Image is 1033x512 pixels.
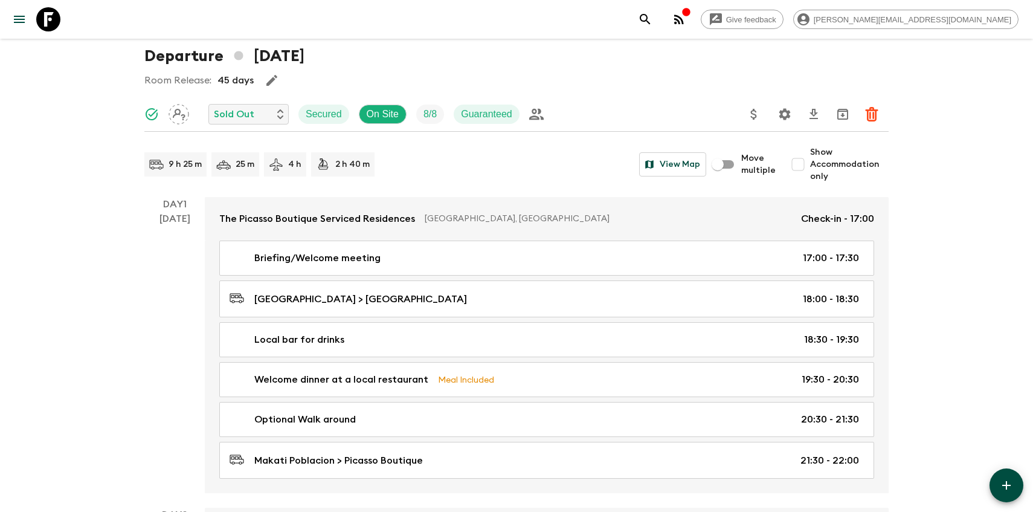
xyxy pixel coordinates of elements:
[801,412,859,427] p: 20:30 - 21:30
[803,251,859,265] p: 17:00 - 17:30
[217,73,254,88] p: 45 days
[219,322,874,357] a: Local bar for drinks18:30 - 19:30
[529,107,544,122] div: Private Group
[335,158,370,170] p: 2 h 40 m
[219,241,874,276] a: Briefing/Welcome meeting17:00 - 17:30
[810,146,889,183] span: Show Accommodation only
[288,158,301,170] p: 4 h
[144,107,159,122] svg: Synced Successfully
[438,373,494,386] p: Meal Included
[254,453,423,468] p: Makati Poblacion > Picasso Boutique
[416,105,444,124] div: Trip Fill
[425,213,791,225] p: [GEOGRAPHIC_DATA], [GEOGRAPHIC_DATA]
[7,7,31,31] button: menu
[801,212,874,226] p: Check-in - 17:00
[219,362,874,397] a: Welcome dinner at a local restaurantMeal Included19:30 - 20:30
[633,7,657,31] button: search adventures
[807,15,1018,24] span: [PERSON_NAME][EMAIL_ADDRESS][DOMAIN_NAME]
[800,453,859,468] p: 21:30 - 22:00
[742,102,766,126] button: Update Price, Early Bird Discount and Costs
[254,412,356,427] p: Optional Walk around
[144,44,304,68] h1: Departure [DATE]
[802,372,859,387] p: 19:30 - 20:30
[254,292,467,306] p: [GEOGRAPHIC_DATA] > [GEOGRAPHIC_DATA]
[803,292,859,306] p: 18:00 - 18:30
[461,107,512,122] p: Guaranteed
[144,197,205,212] p: Day 1
[639,152,706,177] button: View Map
[831,102,855,126] button: Archive (Completed, Cancelled or Unsynced Departures only)
[701,10,784,29] a: Give feedback
[169,108,189,117] span: Assign pack leader
[804,332,859,347] p: 18:30 - 19:30
[219,402,874,437] a: Optional Walk around20:30 - 21:30
[367,107,399,122] p: On Site
[219,442,874,479] a: Makati Poblacion > Picasso Boutique21:30 - 22:00
[144,73,211,88] p: Room Release:
[741,152,776,177] span: Move multiple
[359,105,407,124] div: On Site
[423,107,437,122] p: 8 / 8
[219,212,415,226] p: The Picasso Boutique Serviced Residences
[719,15,783,24] span: Give feedback
[159,212,190,493] div: [DATE]
[169,158,202,170] p: 9 h 25 m
[205,197,889,241] a: The Picasso Boutique Serviced Residences[GEOGRAPHIC_DATA], [GEOGRAPHIC_DATA]Check-in - 17:00
[219,280,874,317] a: [GEOGRAPHIC_DATA] > [GEOGRAPHIC_DATA]18:00 - 18:30
[802,102,826,126] button: Download CSV
[236,158,254,170] p: 25 m
[254,372,428,387] p: Welcome dinner at a local restaurant
[298,105,349,124] div: Secured
[214,107,254,122] p: Sold Out
[254,251,381,265] p: Briefing/Welcome meeting
[254,332,344,347] p: Local bar for drinks
[860,102,884,126] button: Delete
[306,107,342,122] p: Secured
[793,10,1019,29] div: [PERSON_NAME][EMAIL_ADDRESS][DOMAIN_NAME]
[773,102,797,126] button: Settings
